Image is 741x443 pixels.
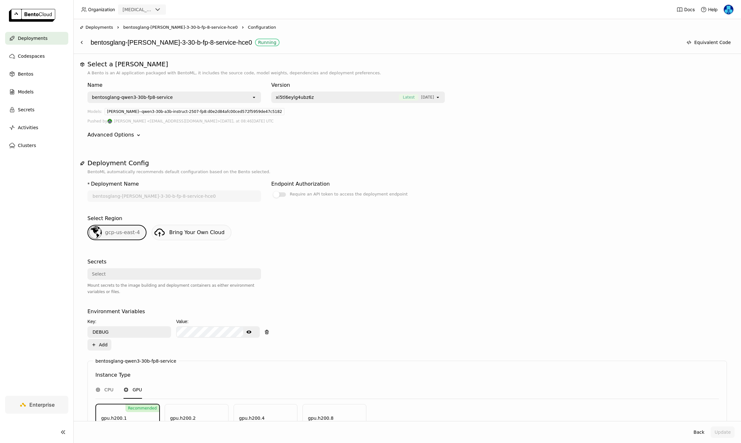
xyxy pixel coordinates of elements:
[5,103,68,116] a: Secrets
[18,34,48,42] span: Deployments
[684,7,695,12] span: Docs
[88,191,260,201] input: name of deployment (autogenerated if blank)
[95,371,131,379] div: Instance Type
[421,94,434,100] span: [DATE]
[153,7,154,13] input: Selected revia.
[243,327,255,337] button: Show password text
[123,6,153,13] div: [MEDICAL_DATA]
[683,37,735,48] button: Equivalent Code
[308,415,333,422] div: gpu.h200.8
[88,327,170,337] input: Key
[399,94,418,100] span: Latest
[271,180,330,188] div: Endpoint Authorization
[5,139,68,152] a: Clusters
[101,415,127,422] div: gpu.h200.1
[87,225,146,240] div: gcp-us-east-4
[240,25,245,30] svg: Right
[724,5,733,14] img: Yi Guo
[251,95,257,100] svg: open
[87,215,122,222] div: Select Region
[87,60,727,68] h1: Select a [PERSON_NAME]
[87,318,171,325] div: Key:
[80,24,735,31] nav: Breadcrumbs navigation
[92,271,106,277] div: Select
[5,396,68,414] a: Enterprise
[711,426,735,438] button: Update
[700,6,718,13] div: Help
[170,415,196,422] div: gpu.h200.2
[80,24,113,31] div: Deployments
[5,85,68,98] a: Models
[87,258,106,266] div: Secrets
[116,25,121,30] svg: Right
[248,24,276,31] span: Configuration
[239,415,265,422] div: gpu.h200.4
[5,32,68,45] a: Deployments
[92,94,173,100] div: bentosglang-qwen3-30b-fp8-service
[18,142,36,149] span: Clusters
[87,131,134,139] div: Advanced Options
[87,118,727,125] div: Pushed by [DATE], at 08:46[DATE] UTC
[87,159,727,167] h1: Deployment Config
[125,404,159,412] div: Recommended
[246,329,251,335] svg: Show password text
[708,7,718,12] span: Help
[677,6,695,13] a: Docs
[18,106,34,114] span: Secrets
[105,229,140,235] span: gcp-us-east-4
[5,50,68,63] a: Codespaces
[108,119,112,123] img: Shenyang Zhao
[87,282,261,295] div: Mount secrets to the image building and deployment containers as either environment variables or ...
[435,95,440,100] svg: open
[18,52,45,60] span: Codespaces
[9,9,55,22] img: logo
[91,342,96,347] svg: Plus
[135,132,142,138] svg: Down
[276,94,314,100] span: xi5tl6eylg4ubz6z
[690,426,708,438] button: Back
[95,358,176,364] label: bentosglang-qwen3-30b-fp8-service
[87,70,727,76] p: A Bento is an AI application packaged with BentoML, it includes the source code, model weights, d...
[87,81,261,89] div: Name
[152,225,231,240] a: Bring Your Own Cloud
[18,88,34,96] span: Models
[18,124,38,131] span: Activities
[258,40,276,45] div: Running
[271,81,445,89] div: Version
[88,7,115,12] span: Organization
[176,318,260,325] div: Value:
[132,387,142,393] span: GPU
[87,169,727,175] p: BentoML automatically recommends default configuration based on the Bento selected.
[18,70,33,78] span: Bentos
[87,131,727,139] div: Advanced Options
[29,402,55,408] span: Enterprise
[86,24,113,31] span: Deployments
[87,108,102,118] div: Models:
[105,108,284,115] div: [PERSON_NAME]--qwen3-30b-a3b-instruct-2507-fp8:d0e2d84afc00ced572f5959de47c5182
[114,118,220,125] span: [PERSON_NAME] <[EMAIL_ADDRESS][DOMAIN_NAME]>
[87,339,111,351] button: Add
[91,36,679,48] div: bentosglang-[PERSON_NAME]-3-30-b-fp-8-service-hce0
[169,229,224,235] span: Bring Your Own Cloud
[91,180,139,188] div: Deployment Name
[104,387,113,393] span: CPU
[5,68,68,80] a: Bentos
[123,24,238,31] span: bentosglang-[PERSON_NAME]-3-30-b-fp-8-service-hce0
[87,308,145,315] div: Environment Variables
[5,121,68,134] a: Activities
[290,190,408,198] div: Require an API token to access the deployment endpoint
